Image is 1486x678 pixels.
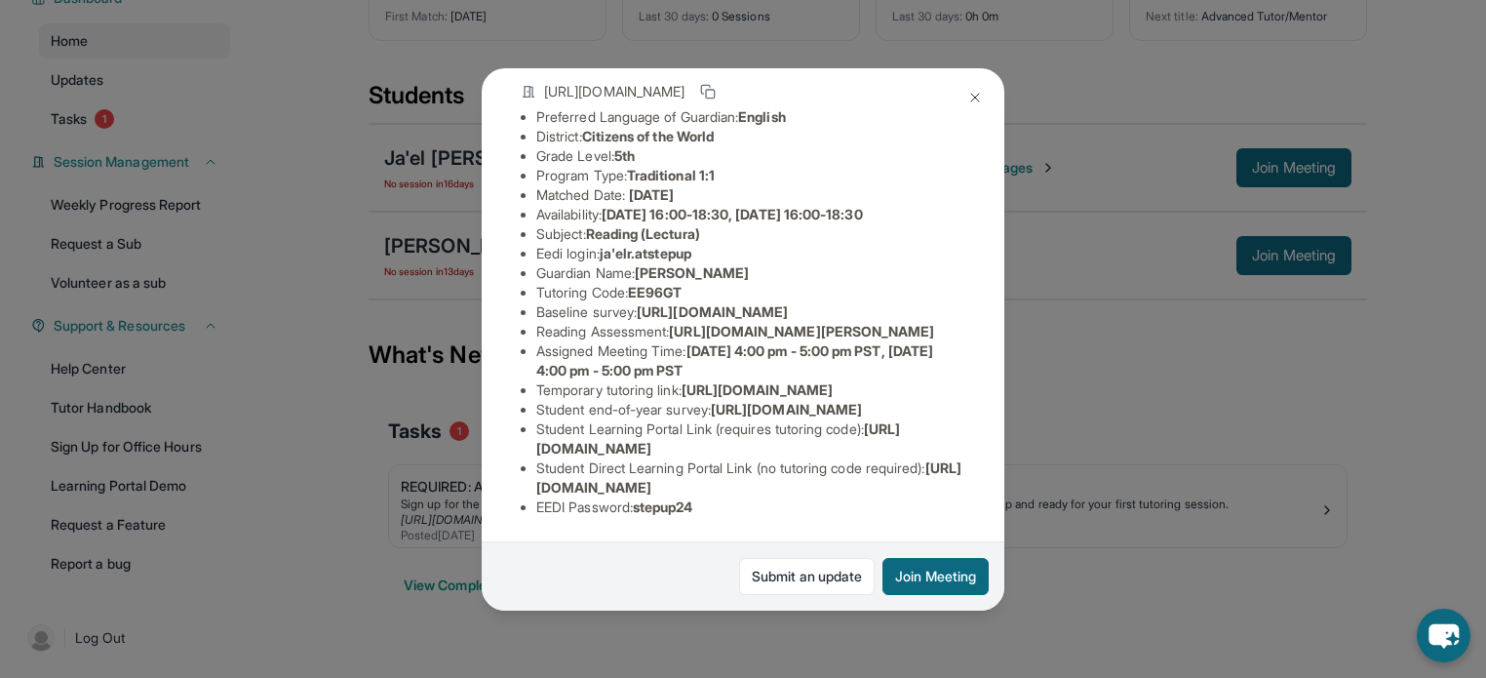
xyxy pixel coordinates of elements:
[882,558,989,595] button: Join Meeting
[600,245,691,261] span: ja'elr.atstepup
[614,147,635,164] span: 5th
[536,322,965,341] li: Reading Assessment :
[967,90,983,105] img: Close Icon
[627,167,715,183] span: Traditional 1:1
[536,224,965,244] li: Subject :
[536,498,965,517] li: EEDI Password :
[536,342,933,379] span: [DATE] 4:00 pm - 5:00 pm PST, [DATE] 4:00 pm - 5:00 pm PST
[602,206,863,222] span: [DATE] 16:00-18:30, [DATE] 16:00-18:30
[633,499,693,515] span: stepup24
[536,166,965,185] li: Program Type:
[738,108,786,125] span: English
[536,205,965,224] li: Availability:
[536,146,965,166] li: Grade Level:
[536,127,965,146] li: District:
[682,381,833,398] span: [URL][DOMAIN_NAME]
[669,323,934,339] span: [URL][DOMAIN_NAME][PERSON_NAME]
[628,284,682,300] span: EE96GT
[1417,609,1470,662] button: chat-button
[586,225,700,242] span: Reading (Lectura)
[629,186,674,203] span: [DATE]
[711,401,862,418] span: [URL][DOMAIN_NAME]
[536,107,965,127] li: Preferred Language of Guardian:
[582,128,714,144] span: Citizens of the World
[536,244,965,263] li: Eedi login :
[536,459,965,498] li: Student Direct Learning Portal Link (no tutoring code required) :
[739,558,875,595] a: Submit an update
[536,341,965,380] li: Assigned Meeting Time :
[536,380,965,400] li: Temporary tutoring link :
[536,263,965,283] li: Guardian Name :
[536,283,965,302] li: Tutoring Code :
[536,302,965,322] li: Baseline survey :
[544,82,684,101] span: [URL][DOMAIN_NAME]
[536,419,965,459] li: Student Learning Portal Link (requires tutoring code) :
[536,400,965,419] li: Student end-of-year survey :
[696,80,720,103] button: Copy link
[536,185,965,205] li: Matched Date:
[637,303,788,320] span: [URL][DOMAIN_NAME]
[635,264,749,281] span: [PERSON_NAME]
